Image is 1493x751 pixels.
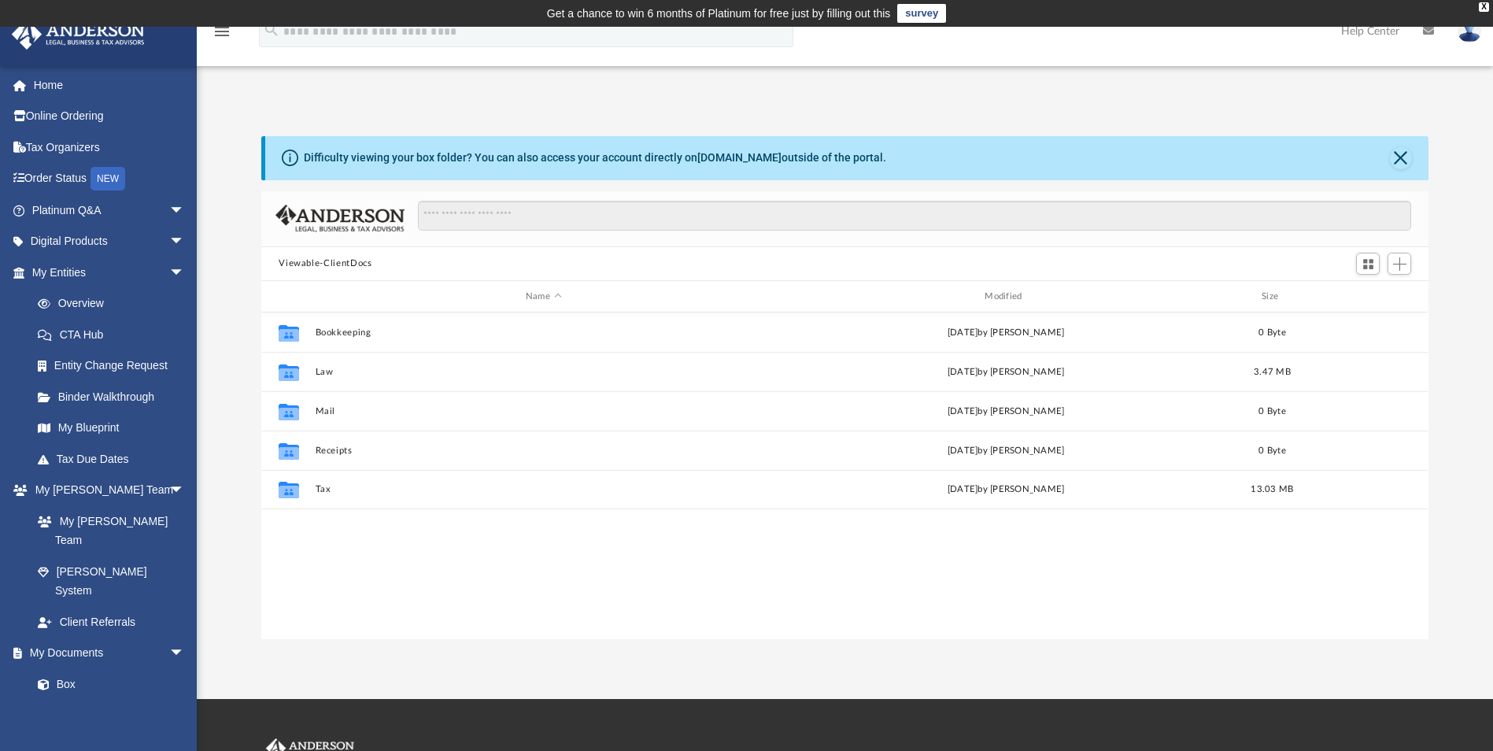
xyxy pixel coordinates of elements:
[316,406,771,416] button: Mail
[22,556,201,606] a: [PERSON_NAME] System
[212,22,231,41] i: menu
[778,444,1234,458] div: [DATE] by [PERSON_NAME]
[11,226,209,257] a: Digital Productsarrow_drop_down
[316,367,771,377] button: Law
[778,483,1234,498] div: by [PERSON_NAME]
[1259,328,1287,337] span: 0 Byte
[91,167,125,191] div: NEW
[22,606,201,638] a: Client Referrals
[1241,290,1304,304] div: Size
[169,257,201,289] span: arrow_drop_down
[1388,253,1411,275] button: Add
[263,21,280,39] i: search
[22,350,209,382] a: Entity Change Request
[268,290,308,304] div: id
[778,405,1234,419] div: [DATE] by [PERSON_NAME]
[778,326,1234,340] div: [DATE] by [PERSON_NAME]
[315,290,771,304] div: Name
[11,475,201,506] a: My [PERSON_NAME] Teamarrow_drop_down
[1356,253,1380,275] button: Switch to Grid View
[897,4,946,23] a: survey
[22,319,209,350] a: CTA Hub
[316,446,771,456] button: Receipts
[11,194,209,226] a: Platinum Q&Aarrow_drop_down
[304,150,886,166] div: Difficulty viewing your box folder? You can also access your account directly on outside of the p...
[418,201,1411,231] input: Search files and folders
[22,288,209,320] a: Overview
[11,257,209,288] a: My Entitiesarrow_drop_down
[1259,446,1287,455] span: 0 Byte
[1311,290,1421,304] div: id
[316,485,771,495] button: Tax
[22,443,209,475] a: Tax Due Dates
[169,638,201,670] span: arrow_drop_down
[22,381,209,412] a: Binder Walkthrough
[1259,407,1287,416] span: 0 Byte
[22,412,201,444] a: My Blueprint
[697,151,782,164] a: [DOMAIN_NAME]
[1254,368,1291,376] span: 3.47 MB
[169,475,201,507] span: arrow_drop_down
[212,30,231,41] a: menu
[169,226,201,258] span: arrow_drop_down
[1479,2,1489,12] div: close
[261,313,1428,638] div: grid
[11,101,209,132] a: Online Ordering
[948,486,978,494] span: [DATE]
[11,638,201,669] a: My Documentsarrow_drop_down
[279,257,371,271] button: Viewable-ClientDocs
[316,327,771,338] button: Bookkeeping
[778,290,1234,304] div: Modified
[7,19,150,50] img: Anderson Advisors Platinum Portal
[1251,486,1294,494] span: 13.03 MB
[169,194,201,227] span: arrow_drop_down
[547,4,891,23] div: Get a chance to win 6 months of Platinum for free just by filling out this
[11,163,209,195] a: Order StatusNEW
[11,131,209,163] a: Tax Organizers
[22,668,193,700] a: Box
[11,69,209,101] a: Home
[1390,147,1412,169] button: Close
[22,505,193,556] a: My [PERSON_NAME] Team
[778,365,1234,379] div: [DATE] by [PERSON_NAME]
[1458,20,1481,43] img: User Pic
